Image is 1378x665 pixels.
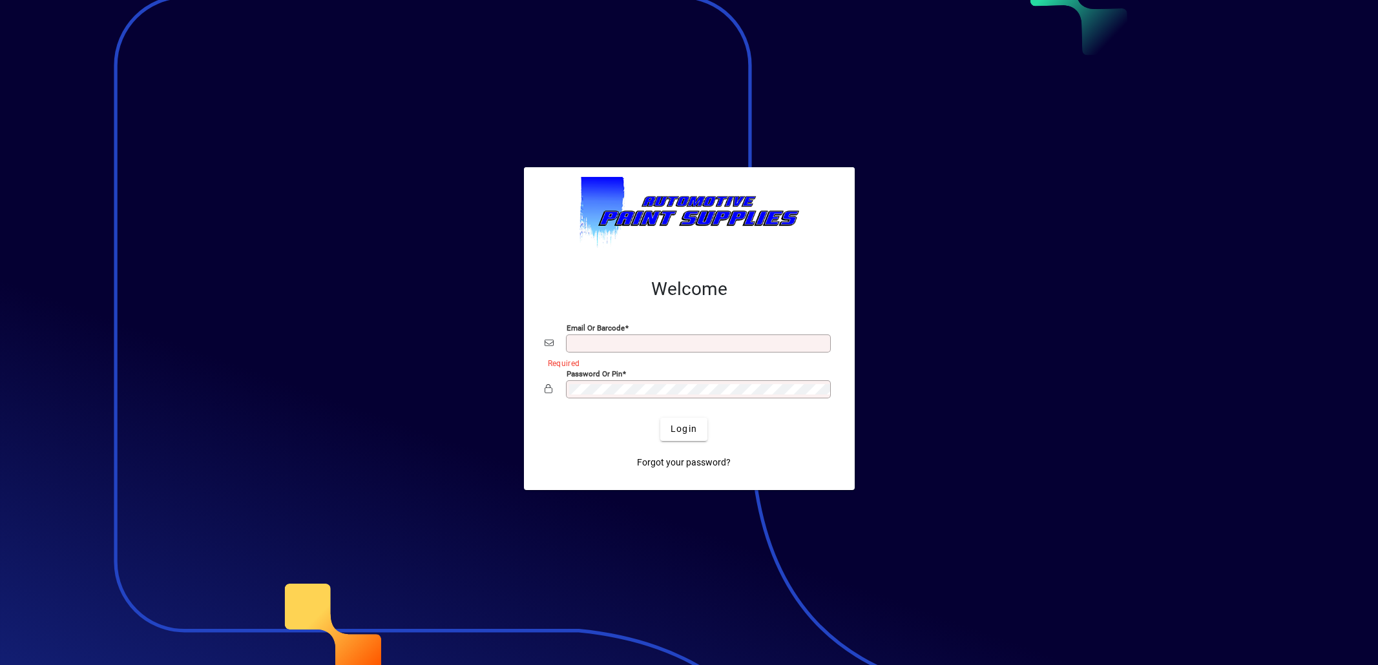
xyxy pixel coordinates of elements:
a: Forgot your password? [632,451,736,475]
button: Login [660,418,707,441]
span: Login [671,422,697,436]
mat-error: Required [548,356,824,369]
span: Forgot your password? [637,456,731,469]
mat-label: Password or Pin [567,369,622,378]
h2: Welcome [545,278,834,300]
mat-label: Email or Barcode [567,323,625,332]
